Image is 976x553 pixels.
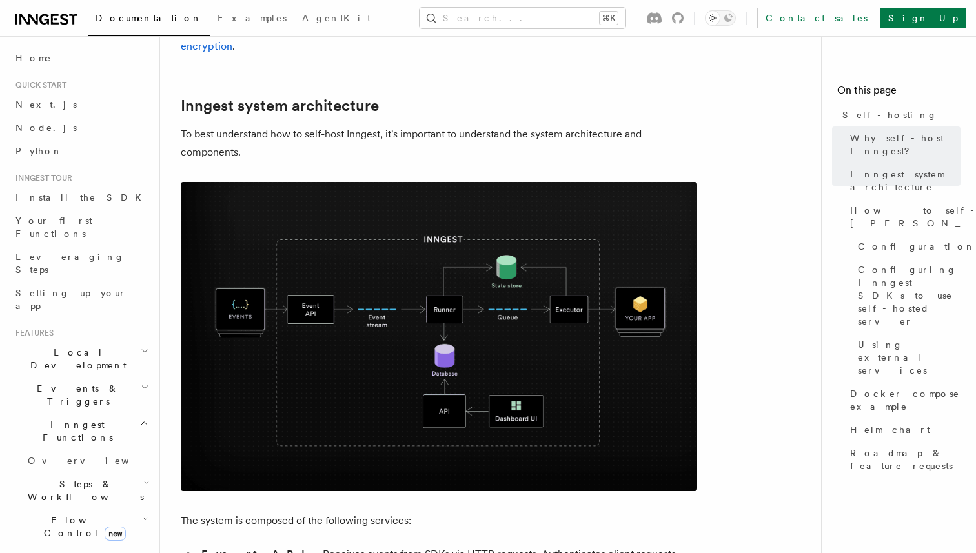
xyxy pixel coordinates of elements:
a: Contact sales [757,8,875,28]
a: Next.js [10,93,152,116]
a: Python [10,139,152,163]
span: Quick start [10,80,66,90]
button: Local Development [10,341,152,377]
span: Events & Triggers [10,382,141,408]
a: Examples [210,4,294,35]
button: Events & Triggers [10,377,152,413]
a: Configuration [853,235,961,258]
span: Helm chart [850,423,930,436]
span: Next.js [15,99,77,110]
a: Node.js [10,116,152,139]
span: Setting up your app [15,288,127,311]
a: Documentation [88,4,210,36]
span: Local Development [10,346,141,372]
span: Steps & Workflows [23,478,144,503]
span: Inngest tour [10,173,72,183]
span: AgentKit [302,13,371,23]
button: Toggle dark mode [705,10,736,26]
a: How to self-host [PERSON_NAME] [845,199,961,235]
p: The system is composed of the following services: [181,512,697,530]
a: Install the SDK [10,186,152,209]
span: Using external services [858,338,961,377]
a: AgentKit [294,4,378,35]
span: Inngest system architecture [850,168,961,194]
button: Steps & Workflows [23,472,152,508]
a: Self-hosting [837,103,961,126]
span: Features [10,328,54,338]
span: Why self-host Inngest? [850,132,961,157]
h4: On this page [837,83,961,103]
span: Examples [218,13,287,23]
a: Sign Up [880,8,966,28]
a: Leveraging Steps [10,245,152,281]
kbd: ⌘K [600,12,618,25]
img: Inngest system architecture diagram [181,182,697,491]
button: Inngest Functions [10,413,152,449]
span: Overview [28,456,161,466]
span: Docker compose example [850,387,961,413]
span: Home [15,52,52,65]
p: To best understand how to self-host Inngest, it's important to understand the system architecture... [181,125,697,161]
span: Your first Functions [15,216,92,239]
span: Documentation [96,13,202,23]
a: Docker compose example [845,382,961,418]
a: Helm chart [845,418,961,441]
a: Inngest system architecture [181,97,379,115]
span: Install the SDK [15,192,149,203]
a: Configuring Inngest SDKs to use self-hosted server [853,258,961,333]
a: Overview [23,449,152,472]
span: Inngest Functions [10,418,139,444]
a: Your first Functions [10,209,152,245]
span: Roadmap & feature requests [850,447,961,472]
span: Node.js [15,123,77,133]
span: Leveraging Steps [15,252,125,275]
span: Configuring Inngest SDKs to use self-hosted server [858,263,961,328]
a: Setting up your app [10,281,152,317]
span: Flow Control [23,514,142,539]
a: Inngest system architecture [845,163,961,199]
a: Roadmap & feature requests [845,441,961,478]
span: Python [15,146,63,156]
a: Why self-host Inngest? [845,126,961,163]
button: Flow Controlnew [23,508,152,545]
a: Home [10,46,152,70]
span: Self-hosting [842,108,937,121]
span: new [105,527,126,541]
button: Search...⌘K [420,8,625,28]
span: Configuration [858,240,975,253]
a: Using external services [853,333,961,382]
